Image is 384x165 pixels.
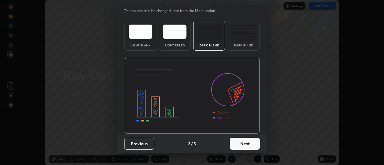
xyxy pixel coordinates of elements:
h4: / [191,140,193,147]
h4: 3 [188,140,190,147]
p: Theme can also be changed later from the More option [124,8,221,13]
div: Light Blank [128,44,152,47]
div: Dark Ruled [232,44,256,47]
button: Previous [124,138,154,150]
div: Light Ruled [163,44,187,47]
img: darkTheme.f0cc69e5.svg [197,25,221,39]
img: darkRuledTheme.de295e13.svg [232,25,255,39]
h4: 5 [193,140,196,147]
div: Dark Blank [197,44,221,47]
button: Next [230,138,260,150]
img: darkThemeBanner.d06ce4a2.svg [124,58,260,134]
img: lightTheme.e5ed3b09.svg [129,25,152,39]
img: lightRuledTheme.5fabf969.svg [163,25,187,39]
